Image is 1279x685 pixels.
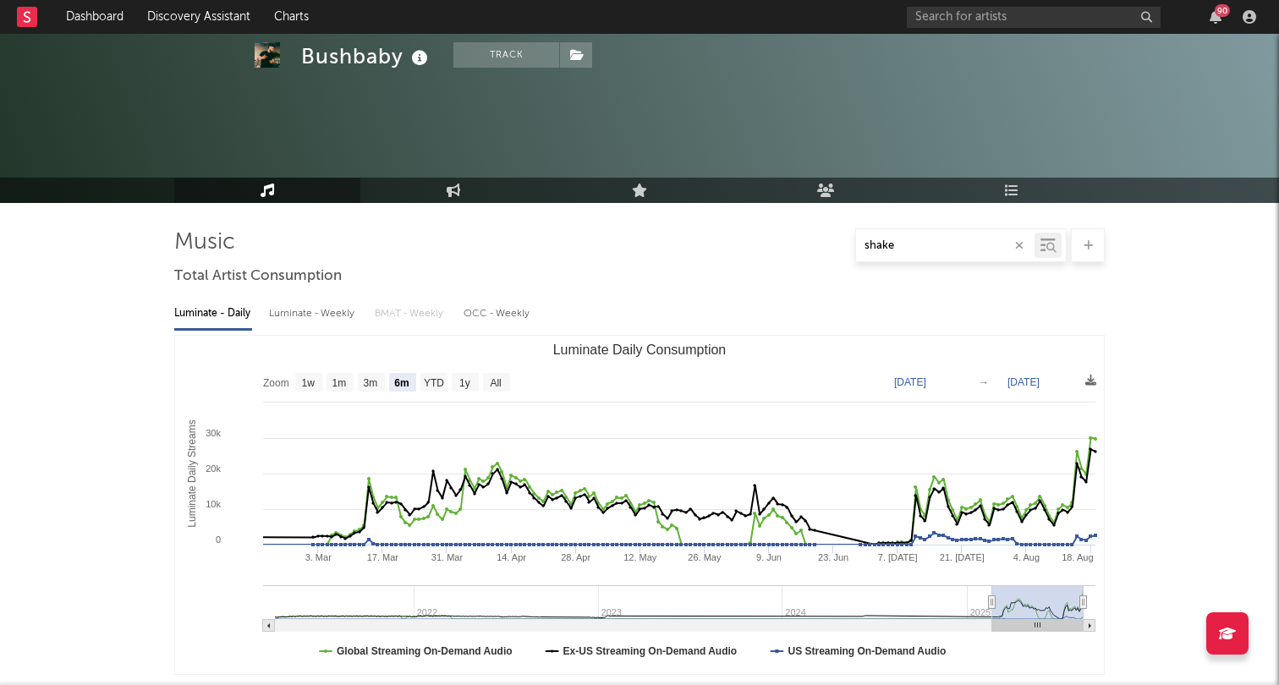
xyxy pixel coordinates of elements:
text: [DATE] [1007,376,1040,388]
div: OCC - Weekly [464,299,531,328]
div: 90 [1215,4,1230,17]
svg: Luminate Daily Consumption [175,336,1104,674]
text: 18. Aug [1062,552,1093,562]
text: 30k [206,428,221,438]
text: 9. Jun [756,552,782,562]
span: Total Artist Consumption [174,266,342,287]
text: Ex-US Streaming On-Demand Audio [563,645,738,657]
input: Search for artists [907,7,1161,28]
text: Luminate Daily Streams [186,419,198,527]
text: 4. Aug [1013,552,1040,562]
text: 1w [302,377,316,389]
text: Luminate Daily Consumption [553,342,727,357]
text: 28. Apr [561,552,590,562]
text: 7. [DATE] [878,552,918,562]
text: 26. May [688,552,722,562]
text: 17. Mar [367,552,399,562]
text: 10k [206,499,221,509]
text: 14. Apr [497,552,526,562]
text: US Streaming On-Demand Audio [788,645,946,657]
div: Bushbaby [301,42,432,70]
text: YTD [424,377,444,389]
text: 23. Jun [818,552,848,562]
text: Zoom [263,377,289,389]
text: 3. Mar [305,552,332,562]
button: Track [453,42,559,68]
text: → [979,376,989,388]
input: Search by song name or URL [856,239,1035,253]
text: 12. May [623,552,657,562]
text: 6m [394,377,409,389]
text: 3m [364,377,378,389]
text: 21. [DATE] [940,552,985,562]
text: 31. Mar [431,552,464,562]
text: 0 [216,534,221,545]
div: Luminate - Weekly [269,299,358,328]
text: 1y [459,377,470,389]
div: Luminate - Daily [174,299,252,328]
button: 90 [1210,10,1221,24]
text: All [490,377,501,389]
text: Global Streaming On-Demand Audio [337,645,513,657]
text: 20k [206,463,221,474]
text: 1m [332,377,347,389]
text: [DATE] [894,376,926,388]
